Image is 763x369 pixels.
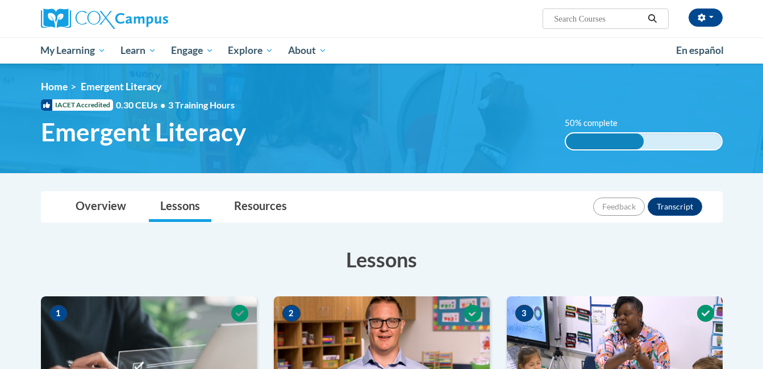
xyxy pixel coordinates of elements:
span: Learn [120,44,156,57]
span: 3 [515,305,533,322]
a: Overview [64,192,137,222]
a: Learn [113,37,164,64]
a: About [281,37,334,64]
button: Feedback [593,198,645,216]
div: 50% complete [566,133,644,149]
span: • [160,99,165,110]
div: Main menu [24,37,740,64]
a: Lessons [149,192,211,222]
span: 1 [49,305,68,322]
span: 0.30 CEUs [116,99,168,111]
span: Emergent Literacy [81,81,161,93]
img: Cox Campus [41,9,168,29]
a: Home [41,81,68,93]
span: Engage [171,44,214,57]
span: My Learning [40,44,106,57]
button: Account Settings [689,9,723,27]
a: Explore [220,37,281,64]
a: Cox Campus [41,9,257,29]
a: My Learning [34,37,114,64]
span: IACET Accredited [41,99,113,111]
h3: Lessons [41,245,723,274]
a: Resources [223,192,298,222]
span: Emergent Literacy [41,117,246,147]
span: About [288,44,327,57]
a: En español [669,39,731,62]
a: Engage [164,37,221,64]
span: 2 [282,305,301,322]
input: Search Courses [553,12,644,26]
span: 3 Training Hours [168,99,235,110]
label: 50% complete [565,117,630,129]
span: Explore [228,44,273,57]
button: Transcript [648,198,702,216]
button: Search [644,12,661,26]
span: En español [676,44,724,56]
